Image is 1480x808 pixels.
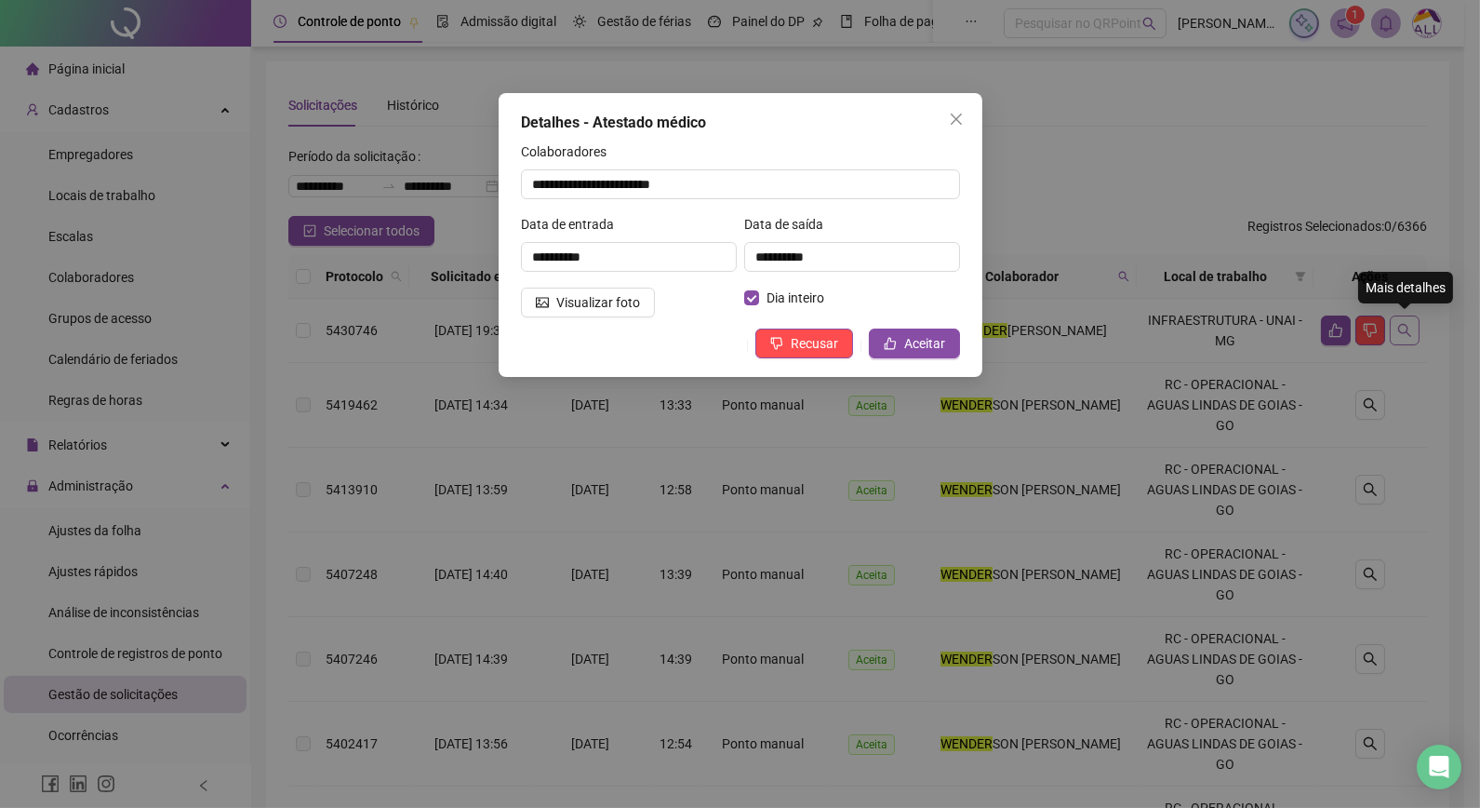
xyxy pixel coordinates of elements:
[791,333,838,354] span: Recusar
[556,292,640,313] span: Visualizar foto
[521,112,960,134] div: Detalhes - Atestado médico
[521,214,626,235] label: Data de entrada
[949,112,964,127] span: close
[536,296,549,309] span: picture
[744,214,835,235] label: Data de saída
[755,329,853,358] button: Recusar
[1417,745,1461,789] div: Open Intercom Messenger
[869,329,960,358] button: Aceitar
[941,104,971,134] button: Close
[521,288,655,317] button: Visualizar foto
[884,337,897,350] span: like
[770,337,783,350] span: dislike
[904,333,945,354] span: Aceitar
[759,288,832,308] span: Dia inteiro
[521,141,619,162] label: Colaboradores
